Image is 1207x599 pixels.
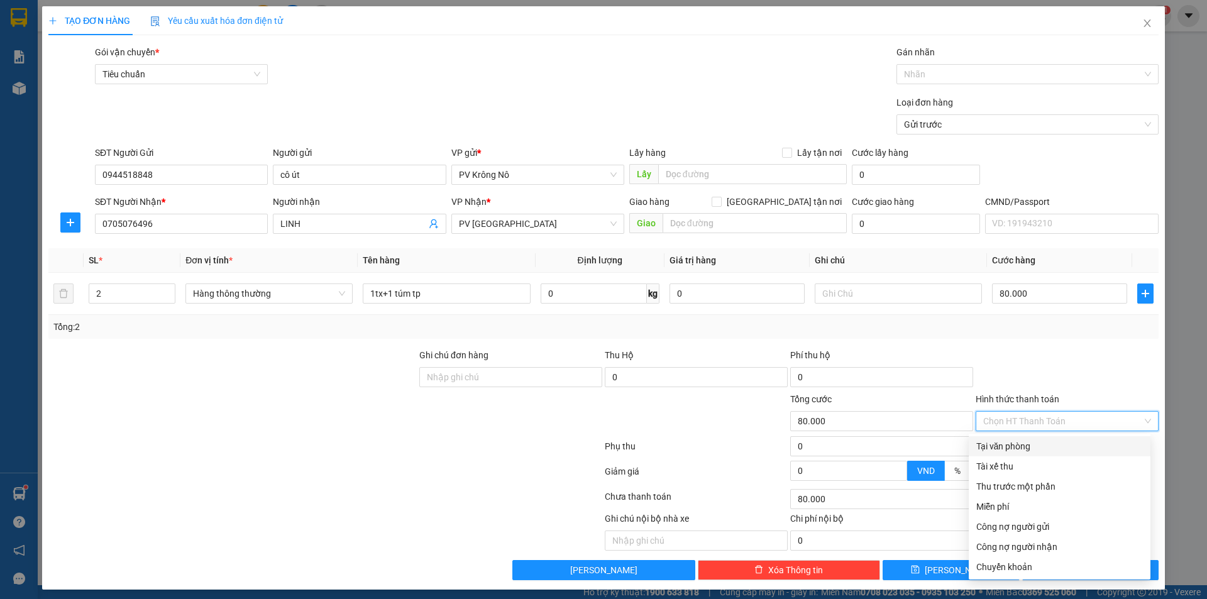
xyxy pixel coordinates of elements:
[459,165,617,184] span: PV Krông Nô
[722,195,847,209] span: [GEOGRAPHIC_DATA] tận nơi
[603,464,789,486] div: Giảm giá
[883,560,1019,580] button: save[PERSON_NAME]
[698,560,881,580] button: deleteXóa Thông tin
[273,195,446,209] div: Người nhận
[852,197,914,207] label: Cước giao hàng
[53,283,74,304] button: delete
[629,213,663,233] span: Giao
[976,480,1143,493] div: Thu trước một phần
[43,88,79,95] span: PV Krông Nô
[768,563,823,577] span: Xóa Thông tin
[790,394,832,404] span: Tổng cước
[95,47,159,57] span: Gói vận chuyển
[658,164,847,184] input: Dọc đường
[917,466,935,476] span: VND
[976,520,1143,534] div: Công nợ người gửi
[976,439,1143,453] div: Tại văn phòng
[969,537,1150,557] div: Cước gửi hàng sẽ được ghi vào công nợ của người nhận
[969,517,1150,537] div: Cước gửi hàng sẽ được ghi vào công nợ của người gửi
[976,394,1059,404] label: Hình thức thanh toán
[605,350,634,360] span: Thu Hộ
[976,540,1143,554] div: Công nợ người nhận
[451,146,624,160] div: VP gửi
[578,255,622,265] span: Định lượng
[629,164,658,184] span: Lấy
[126,47,177,57] span: KN08250408
[792,146,847,160] span: Lấy tận nơi
[992,255,1035,265] span: Cước hàng
[976,459,1143,473] div: Tài xế thu
[629,197,670,207] span: Giao hàng
[852,165,980,185] input: Cước lấy hàng
[126,91,146,98] span: VP 214
[790,348,973,367] div: Phí thu hộ
[150,16,160,26] img: icon
[810,248,987,273] th: Ghi chú
[1130,6,1165,41] button: Close
[670,255,716,265] span: Giá trị hàng
[459,214,617,233] span: PV Tân Bình
[273,146,446,160] div: Người gửi
[603,439,789,461] div: Phụ thu
[419,367,602,387] input: Ghi chú đơn hàng
[13,87,26,106] span: Nơi gửi:
[48,16,130,26] span: TẠO ĐƠN HÀNG
[95,195,268,209] div: SĐT Người Nhận
[976,560,1143,574] div: Chuyển khoản
[429,219,439,229] span: user-add
[670,283,805,304] input: 0
[754,565,763,575] span: delete
[60,212,80,233] button: plus
[1142,18,1152,28] span: close
[976,500,1143,514] div: Miễn phí
[89,255,99,265] span: SL
[985,195,1158,209] div: CMND/Passport
[363,255,400,265] span: Tên hàng
[647,283,659,304] span: kg
[1138,289,1153,299] span: plus
[43,75,146,85] strong: BIÊN NHẬN GỬI HÀNG HOÁ
[815,283,982,304] input: Ghi Chú
[193,284,345,303] span: Hàng thông thường
[790,512,973,530] div: Chi phí nội bộ
[33,20,102,67] strong: CÔNG TY TNHH [GEOGRAPHIC_DATA] 214 QL13 - P.26 - Q.BÌNH THẠNH - TP HCM 1900888606
[605,512,788,530] div: Ghi chú nội bộ nhà xe
[852,214,980,234] input: Cước giao hàng
[663,213,847,233] input: Dọc đường
[363,283,530,304] input: VD: Bàn, Ghế
[95,146,268,160] div: SĐT Người Gửi
[1137,283,1154,304] button: plus
[925,563,992,577] span: [PERSON_NAME]
[603,490,789,512] div: Chưa thanh toán
[954,466,961,476] span: %
[102,65,260,84] span: Tiêu chuẩn
[451,197,487,207] span: VP Nhận
[119,57,177,66] span: 11:15:05 [DATE]
[605,530,788,551] input: Nhập ghi chú
[570,563,637,577] span: [PERSON_NAME]
[419,350,488,360] label: Ghi chú đơn hàng
[896,97,953,107] label: Loại đơn hàng
[48,16,57,25] span: plus
[896,47,935,57] label: Gán nhãn
[53,320,466,334] div: Tổng: 2
[13,28,29,60] img: logo
[512,560,695,580] button: [PERSON_NAME]
[629,148,666,158] span: Lấy hàng
[96,87,116,106] span: Nơi nhận:
[61,217,80,228] span: plus
[911,565,920,575] span: save
[150,16,283,26] span: Yêu cầu xuất hóa đơn điện tử
[852,148,908,158] label: Cước lấy hàng
[185,255,233,265] span: Đơn vị tính
[904,115,1151,134] span: Gửi trước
